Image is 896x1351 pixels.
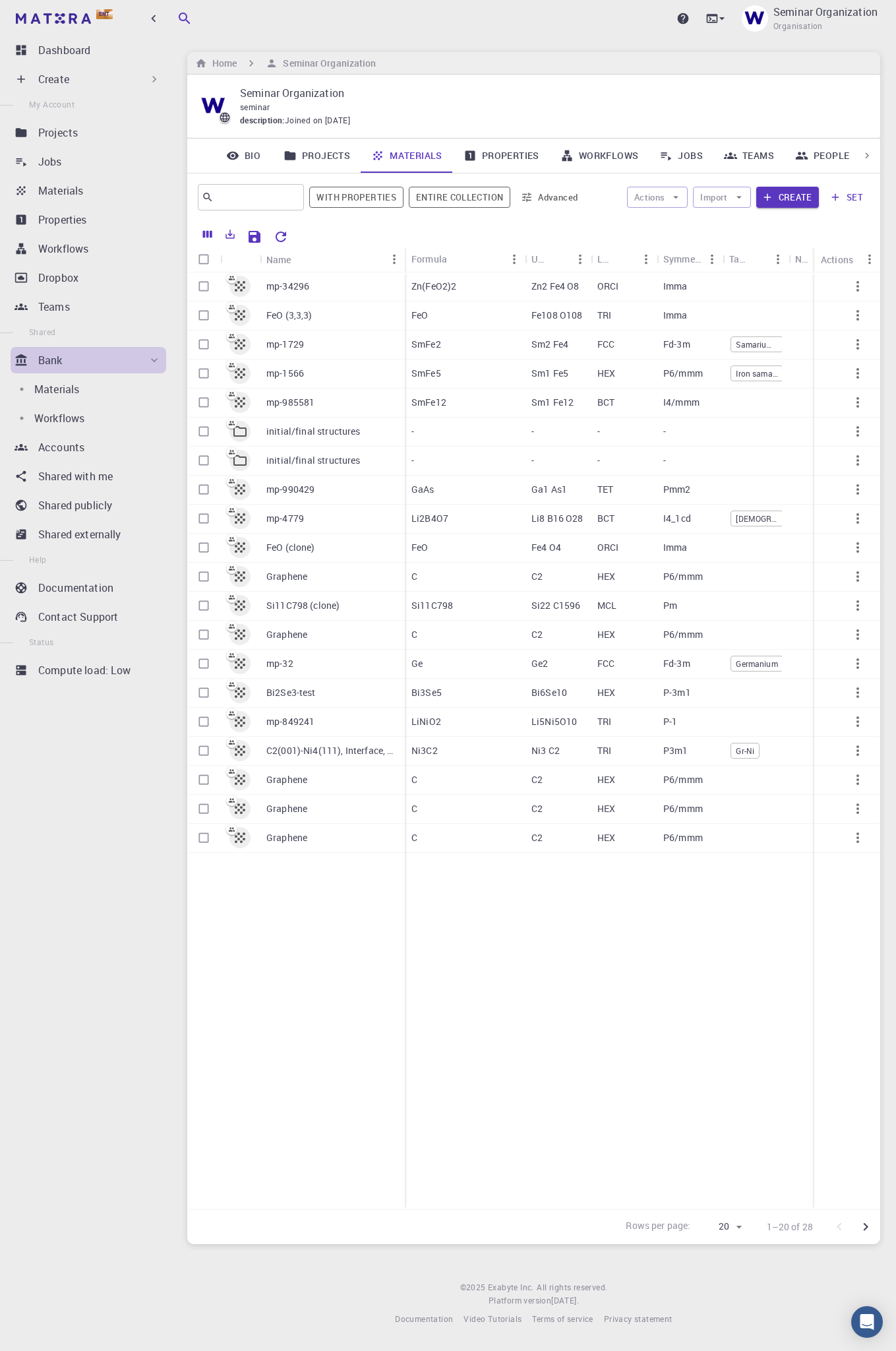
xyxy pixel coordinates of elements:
a: Video Tutorials [463,1313,522,1326]
p: HEX [597,831,615,844]
span: © 2025 [460,1281,488,1294]
p: FCC [597,657,614,670]
p: TRI [597,309,611,322]
p: mp-1566 [266,367,304,380]
p: Pm [663,599,677,612]
span: seminar [240,102,270,112]
p: Ge [411,657,423,670]
p: Documentation [38,580,113,596]
span: My Account [29,99,75,110]
div: Non-periodic [795,246,812,272]
p: Sm1 Fe5 [531,367,568,380]
p: Shared externally [38,526,121,542]
p: - [597,454,600,467]
p: FCC [597,338,614,351]
a: Materials [361,139,453,173]
p: Seminar Organization [240,85,859,101]
span: Video Tutorials [463,1313,522,1324]
p: mp-1729 [266,338,304,351]
p: Ni3C2 [411,744,438,757]
a: Jobs [649,139,713,173]
p: mp-32 [266,657,293,670]
a: Compute load: Low [11,657,166,683]
span: Filter throughout whole library including sets (folders) [409,187,510,208]
div: Formula [411,246,447,272]
span: All rights reserved. [537,1281,607,1294]
span: Iron samarium (5/1) [731,368,783,379]
p: Fd-3m [663,338,690,351]
p: C [411,831,417,844]
p: Workflows [38,241,88,257]
p: Dashboard [38,42,90,58]
p: Properties [38,212,87,228]
p: Imma [663,280,688,293]
p: SmFe12 [411,396,446,409]
div: Name [260,247,405,272]
p: mp-4779 [266,512,304,525]
a: Accounts [11,434,166,460]
a: Dropbox [11,265,166,291]
p: P-3m1 [663,686,691,699]
p: Zn(FeO2)2 [411,280,456,293]
p: Li8 B16 O28 [531,512,583,525]
a: Dashboard [11,37,166,63]
a: Bio [214,139,273,173]
a: Documentation [11,575,166,601]
p: Bi3Se5 [411,686,442,699]
p: Li2B4O7 [411,512,448,525]
p: I4_1cd [663,512,691,525]
p: P6/mmm [663,802,703,815]
div: Bank [11,347,166,373]
a: Shared publicly [11,492,166,518]
p: Si11C798 [411,599,453,612]
div: Name [266,247,291,272]
button: Menu [767,249,789,270]
p: Seminar Organization [773,4,878,20]
p: Shared with me [38,468,113,484]
p: TRI [597,744,611,757]
span: Terms of service [532,1313,593,1324]
a: Teams [11,294,166,320]
span: Samarium iron (1/2) [731,339,783,350]
p: LiNiO2 [411,715,441,728]
p: Si11C798 (clone) [266,599,340,612]
div: Symmetry [657,246,723,272]
p: Materials [34,381,79,397]
button: Sort [812,249,833,270]
p: - [597,425,600,438]
p: FeO (clone) [266,541,315,554]
p: P6/mmm [663,628,703,641]
p: Projects [38,125,78,141]
span: Organisation [773,20,823,33]
p: Sm1 Fe12 [531,396,574,409]
p: Fe108 O108 [531,309,583,322]
span: description : [240,114,285,127]
p: P3m1 [663,744,688,757]
button: Create [756,187,819,208]
span: Gr-Ni [731,745,759,757]
p: Ge2 [531,657,548,670]
p: P6/mmm [663,570,703,583]
p: C2 [531,773,543,786]
p: mp-985581 [266,396,314,409]
p: Si22 C1596 [531,599,581,612]
p: ORCI [597,541,619,554]
p: - [663,454,666,467]
p: C [411,773,417,786]
span: [DEMOGRAPHIC_DATA] [731,513,783,524]
p: BCT [597,396,614,409]
button: Sort [614,249,636,270]
p: Ga1 As1 [531,483,567,496]
p: Bi6Se10 [531,686,567,699]
div: Lattice [597,246,614,272]
p: Accounts [38,439,84,455]
p: GaAs [411,483,434,496]
p: I4/mmm [663,396,700,409]
span: Shared [29,327,55,337]
p: initial/final structures [266,425,361,438]
span: Show only materials with calculated properties [309,187,403,208]
a: Properties [453,139,550,173]
p: mp-849241 [266,715,314,728]
a: Projects [11,119,166,146]
span: Platform version [489,1294,551,1307]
